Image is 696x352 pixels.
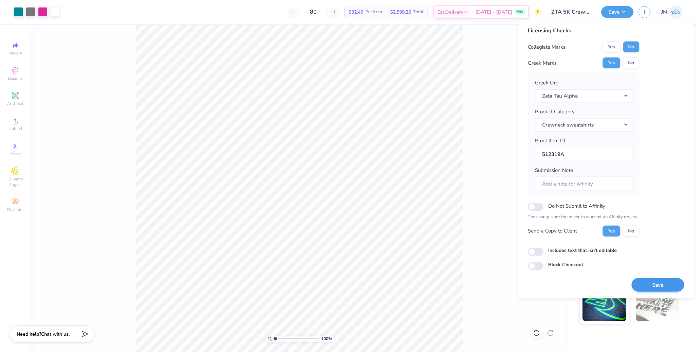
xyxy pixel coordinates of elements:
[528,214,639,221] p: The changes are too minor to warrant an Affinity review.
[528,43,565,51] div: Collegiate Marks
[535,176,632,191] input: Add a note for Affinity
[546,5,596,19] input: Untitled Design
[528,59,557,67] div: Greek Marks
[17,331,41,337] strong: Need help?
[661,5,682,19] a: JM
[669,5,682,19] img: John Michael Binayas
[413,9,423,16] span: Total
[7,101,23,106] span: Add Text
[623,42,639,52] button: No
[548,202,605,210] label: Do Not Submit to Affinity
[535,118,632,132] button: Crewneck sweatshirts
[475,9,512,16] span: [DATE] - [DATE]
[535,89,632,103] button: Zeta Tau Alpha
[603,225,620,236] button: Yes
[582,287,626,321] img: Glow in the Dark Ink
[535,79,559,87] label: Greek Org
[601,6,633,18] button: Save
[603,42,620,52] button: Yes
[535,137,565,145] label: Proof Item ID
[535,108,575,116] label: Product Category
[623,58,639,68] button: No
[7,50,23,56] span: Image AI
[661,8,667,16] span: JM
[300,6,327,18] input: – –
[603,58,620,68] button: Yes
[390,9,411,16] span: $2,599.20
[636,287,680,321] img: Water based Ink
[8,126,22,131] span: Upload
[349,9,363,16] span: $32.49
[535,166,573,174] label: Submission Note
[8,76,23,81] span: Designs
[3,176,27,187] span: Clipart & logos
[631,278,684,292] button: Save
[528,27,639,35] div: Licensing Checks
[437,9,463,16] span: Est. Delivery
[10,151,21,157] span: Greek
[528,227,577,235] div: Send a Copy to Client
[623,225,639,236] button: No
[41,331,70,337] span: Chat with us.
[548,246,617,254] label: Includes text that isn't editable
[548,261,583,268] label: Block Checkout
[321,336,332,342] span: 100 %
[365,9,382,16] span: Per Item
[516,10,523,14] span: FREE
[7,207,23,212] span: Decorate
